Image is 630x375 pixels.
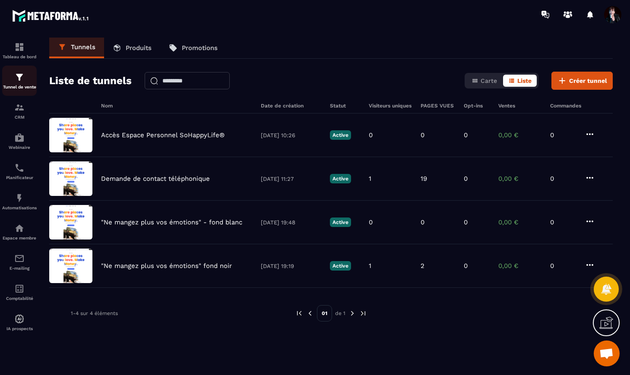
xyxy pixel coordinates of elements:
[2,296,37,301] p: Comptabilité
[335,310,345,317] p: de 1
[14,132,25,143] img: automations
[261,219,321,226] p: [DATE] 19:48
[569,76,607,85] span: Créer tunnel
[2,156,37,186] a: schedulerschedulerPlanificateur
[2,326,37,331] p: IA prospects
[551,72,613,90] button: Créer tunnel
[550,262,576,270] p: 0
[421,262,424,270] p: 2
[104,38,160,58] a: Produits
[101,103,252,109] h6: Nom
[464,218,468,226] p: 0
[101,218,242,226] p: "Ne mangez plus vos émotions" - fond blanc
[421,131,424,139] p: 0
[498,262,541,270] p: 0,00 €
[498,175,541,183] p: 0,00 €
[550,103,581,109] h6: Commandes
[421,103,455,109] h6: PAGES VUES
[14,72,25,82] img: formation
[517,77,532,84] span: Liste
[369,131,373,139] p: 0
[261,263,321,269] p: [DATE] 19:19
[12,8,90,23] img: logo
[594,340,620,366] a: Ouvrir le chat
[261,103,321,109] h6: Date de création
[14,163,25,173] img: scheduler
[49,72,132,89] h2: Liste de tunnels
[481,77,497,84] span: Carte
[14,223,25,233] img: automations
[369,175,371,183] p: 1
[126,44,152,52] p: Produits
[369,262,371,270] p: 1
[2,126,37,156] a: automationsautomationsWebinaire
[2,66,37,96] a: formationformationTunnel de vente
[464,131,468,139] p: 0
[14,284,25,294] img: accountant
[2,217,37,247] a: automationsautomationsEspace membre
[2,277,37,307] a: accountantaccountantComptabilité
[330,174,351,183] p: Active
[14,314,25,324] img: automations
[14,102,25,113] img: formation
[2,145,37,150] p: Webinaire
[160,38,226,58] a: Promotions
[261,132,321,139] p: [DATE] 10:26
[49,249,92,283] img: image
[330,130,351,140] p: Active
[2,85,37,89] p: Tunnel de vente
[421,175,427,183] p: 19
[101,262,232,270] p: "Ne mangez plus vos émotions" fond noir
[369,218,373,226] p: 0
[330,261,351,271] p: Active
[503,75,537,87] button: Liste
[261,176,321,182] p: [DATE] 11:27
[2,115,37,120] p: CRM
[421,218,424,226] p: 0
[2,247,37,277] a: emailemailE-mailing
[14,42,25,52] img: formation
[359,309,367,317] img: next
[2,266,37,271] p: E-mailing
[369,103,412,109] h6: Visiteurs uniques
[71,43,95,51] p: Tunnels
[348,309,356,317] img: next
[317,305,332,321] p: 01
[49,205,92,239] img: image
[49,161,92,196] img: image
[49,38,104,58] a: Tunnels
[550,218,576,226] p: 0
[2,54,37,59] p: Tableau de bord
[101,175,210,183] p: Demande de contact téléphonique
[330,217,351,227] p: Active
[466,75,502,87] button: Carte
[464,262,468,270] p: 0
[2,186,37,217] a: automationsautomationsAutomatisations
[498,218,541,226] p: 0,00 €
[306,309,314,317] img: prev
[550,175,576,183] p: 0
[498,103,541,109] h6: Ventes
[295,309,303,317] img: prev
[101,131,225,139] p: Accès Espace Personnel SoHappyLife®
[14,193,25,203] img: automations
[182,44,218,52] p: Promotions
[550,131,576,139] p: 0
[2,35,37,66] a: formationformationTableau de bord
[2,236,37,240] p: Espace membre
[464,103,490,109] h6: Opt-ins
[14,253,25,264] img: email
[464,175,468,183] p: 0
[49,118,92,152] img: image
[2,96,37,126] a: formationformationCRM
[2,175,37,180] p: Planificateur
[71,310,118,316] p: 1-4 sur 4 éléments
[498,131,541,139] p: 0,00 €
[2,205,37,210] p: Automatisations
[330,103,360,109] h6: Statut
